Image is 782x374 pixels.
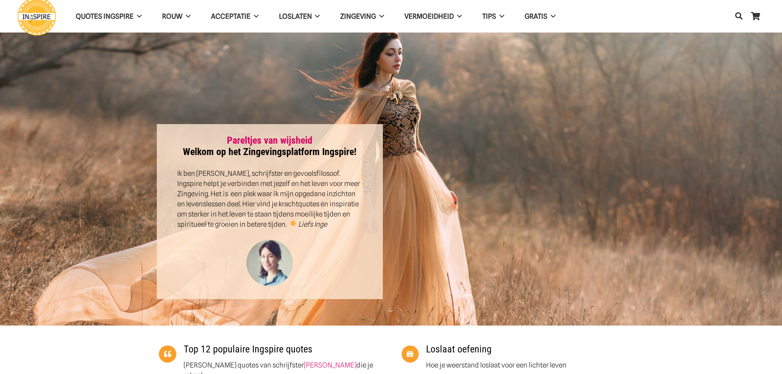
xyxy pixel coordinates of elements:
[159,346,184,363] a: Top 12 populaire Ingspire quotes
[330,6,394,27] a: Zingeving
[162,12,182,20] span: ROUW
[66,6,152,27] a: QUOTES INGSPIRE
[298,220,327,228] em: Liefs Inge
[482,12,496,20] span: TIPS
[245,240,294,289] img: Inge Geertzen - schrijfster Ingspire.nl, markteer en handmassage therapeut
[525,12,547,20] span: GRATIS
[394,6,472,27] a: VERMOEIDHEID
[290,220,297,227] img: 🌟
[211,12,250,20] span: Acceptatie
[340,12,376,20] span: Zingeving
[177,168,362,230] p: Ik ben [PERSON_NAME], schrijfster en gevoelsfilosoof. Ingspire helpt je verbinden met jezelf en h...
[227,135,312,146] a: Pareltjes van wijsheid
[279,12,312,20] span: Loslaten
[402,346,426,363] a: Loslaat oefening
[184,343,312,355] a: Top 12 populaire Ingspire quotes
[304,361,356,369] a: [PERSON_NAME]
[426,343,492,355] a: Loslaat oefening
[472,6,514,27] a: TIPS
[269,6,330,27] a: Loslaten
[201,6,269,27] a: Acceptatie
[183,135,356,158] strong: Welkom op het Zingevingsplatform Ingspire!
[426,360,567,370] p: Hoe je weerstand loslaat voor een lichter leven
[404,12,454,20] span: VERMOEIDHEID
[731,7,747,26] a: Zoeken
[514,6,566,27] a: GRATIS
[76,12,134,20] span: QUOTES INGSPIRE
[152,6,201,27] a: ROUW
